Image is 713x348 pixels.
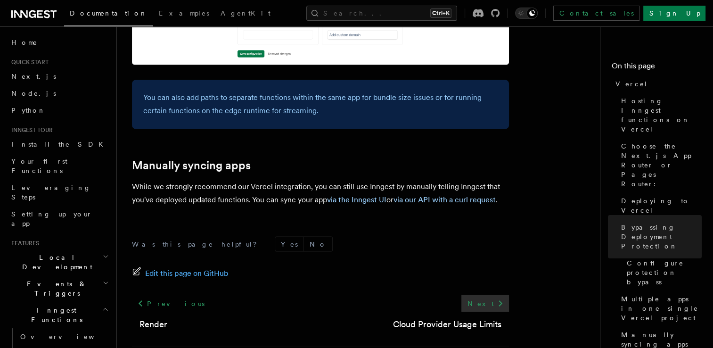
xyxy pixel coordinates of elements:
span: Home [11,38,38,47]
span: Features [8,240,39,247]
span: Overview [20,333,117,340]
a: Contact sales [553,6,639,21]
a: Configure protection bypass [623,255,702,290]
span: Multiple apps in one single Vercel project [621,294,702,323]
button: Events & Triggers [8,275,111,302]
h4: On this page [612,60,702,75]
span: Node.js [11,90,56,97]
span: Documentation [70,9,148,17]
a: via the Inngest UI [327,195,386,204]
a: Vercel [612,75,702,92]
a: Multiple apps in one single Vercel project [617,290,702,326]
a: Python [8,102,111,119]
a: Your first Functions [8,153,111,179]
a: Home [8,34,111,51]
button: Local Development [8,249,111,275]
a: Examples [153,3,215,25]
a: Bypassing Deployment Protection [617,219,702,255]
a: Manually syncing apps [132,159,251,172]
button: No [304,237,332,251]
a: Deploying to Vercel [617,192,702,219]
span: Configure protection bypass [627,258,702,287]
span: Choose the Next.js App Router or Pages Router: [621,141,702,189]
button: Inngest Functions [8,302,111,328]
button: Yes [275,237,303,251]
span: Quick start [8,58,49,66]
a: Node.js [8,85,111,102]
span: Inngest Functions [8,306,102,324]
p: Was this page helpful? [132,239,263,249]
a: Choose the Next.js App Router or Pages Router: [617,138,702,192]
button: Toggle dark mode [515,8,538,19]
span: Leveraging Steps [11,184,91,201]
span: AgentKit [221,9,270,17]
a: Edit this page on GitHub [132,266,229,280]
a: Documentation [64,3,153,26]
span: Local Development [8,253,103,272]
a: Hosting Inngest functions on Vercel [617,92,702,138]
span: Hosting Inngest functions on Vercel [621,96,702,134]
span: Your first Functions [11,157,67,174]
a: Install the SDK [8,136,111,153]
span: Examples [159,9,209,17]
a: AgentKit [215,3,276,25]
span: Bypassing Deployment Protection [621,223,702,251]
a: Previous [132,295,210,312]
button: Search...Ctrl+K [306,6,457,21]
span: Edit this page on GitHub [145,266,229,280]
span: Inngest tour [8,126,53,134]
a: Sign Up [643,6,705,21]
a: Next.js [8,68,111,85]
kbd: Ctrl+K [430,8,451,18]
a: Render [139,317,167,331]
span: Next.js [11,73,56,80]
div: You can also add paths to separate functions within the same app for bundle size issues or for ru... [132,80,509,129]
span: Events & Triggers [8,279,103,298]
a: Leveraging Steps [8,179,111,206]
p: While we strongly recommend our Vercel integration, you can still use Inngest by manually telling... [132,180,509,206]
span: Install the SDK [11,141,109,148]
a: Overview [16,328,111,345]
a: Cloud Provider Usage Limits [393,317,501,331]
a: Next [461,295,509,312]
span: Deploying to Vercel [621,196,702,215]
span: Vercel [615,79,648,89]
span: Python [11,107,46,114]
span: Setting up your app [11,210,92,227]
a: via our API with a curl request [393,195,496,204]
a: Setting up your app [8,206,111,232]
